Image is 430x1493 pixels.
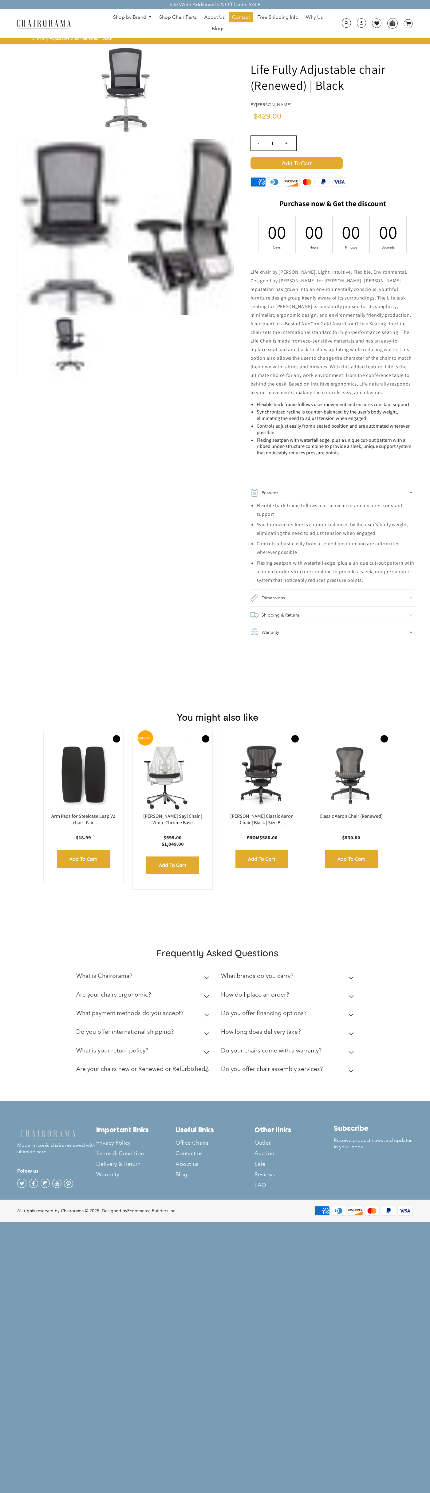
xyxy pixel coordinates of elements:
summary: Are your chairs ergonomic? [76,987,211,1005]
span: Flexible back frame follows user movement and ensures constant support [257,401,409,408]
h2: How do I place an order? [221,991,289,998]
span: Sale [254,1161,265,1168]
img: chairorama [17,1129,79,1140]
a: Privacy Policy [96,1138,175,1148]
a: Classic Aeron Chair (Renewed) - chairorama Classic Aeron Chair (Renewed) - chairorama [318,736,385,813]
img: Life Fully Adjustable chair (Renewed) | Black - chairorama [128,139,234,315]
summary: Do your chairs come with a warranty? [221,1043,356,1061]
span: $1,049.00 [162,841,184,847]
div: All rights reserved by Chairorama © 2025. Designed by [17,1208,176,1214]
div: 00 [273,220,281,244]
span: Office Chairs [176,1139,208,1146]
a: Arm Pads for Steelcase Leap V2 chair- Pair [51,813,115,826]
span: Privacy Policy [96,1139,131,1146]
span: Flexing seatpan with waterfall edge, plus a unique cut-out pattern with a ribbed under-structure ... [257,437,411,456]
input: Add to Cart [146,856,199,874]
a: Reviews [254,1169,333,1180]
h2: Other links [254,1126,333,1134]
a: Free Shipping Info [254,12,302,22]
a: [PERSON_NAME] Sayl Chair | White Chrome Base [143,813,202,826]
span: Warranty [96,1171,119,1178]
input: Add to Cart [57,850,110,868]
span: About Us [204,14,225,21]
div: 00 [384,220,392,244]
a: FAQ [254,1180,333,1190]
a: Contact us [176,1148,254,1158]
summary: Are your chairs new or Renewed or Refurbished? [76,1061,211,1080]
h2: What brands do you carry? [221,972,293,979]
summary: What brands do you carry? [221,968,356,987]
button: Add to Wishlist [291,735,299,743]
a: About Us [201,12,228,22]
button: Add to Cart [251,157,415,169]
span: Synchronized recline is counter-balanced by the user's body weight, eliminating the need to adjus... [257,521,408,536]
h2: Shipping & Returns [262,611,300,619]
h2: Purchase now & Get the discount [251,199,415,211]
a: Arm Pads for Steelcase Leap V2 chair- Pair - chairorama Arm Pads for Steelcase Leap V2 chair- Pai... [50,736,117,813]
img: Life Fully Adjustable chair (Renewed) | Black - chairorama [17,139,122,315]
a: Classic Aeron Chair (Renewed) [320,813,383,819]
summary: Shipping & Returns [251,606,415,624]
span: $429.00 [254,113,282,120]
h2: Dimensions [262,594,285,602]
span: Contact us [176,1150,203,1157]
img: Arm Pads for Steelcase Leap V2 chair- Pair - chairorama [50,736,117,813]
summary: Features [251,484,415,501]
img: Life Fully Adjustable chair (Renewed) | Black - chairorama [99,46,151,133]
h2: Subscribe [334,1124,413,1133]
a: Contact [229,12,253,22]
span: Delivery & Return [96,1161,140,1168]
div: Seconds [384,245,392,250]
h2: Do you offer international shipping? [76,1028,174,1035]
span: Flexing seatpan with waterfall edge, plus a unique cut-out pattern with a ribbed under-structure ... [257,560,414,583]
h2: Important links [96,1126,175,1134]
h2: What payment methods do you accept? [76,1009,183,1017]
h2: What is your return policy? [76,1047,148,1054]
a: Ecommerce Builders Inc. [127,1208,176,1213]
span: Blogs [212,25,224,32]
a: Warranty [96,1169,175,1180]
h4: Folow us [17,1167,96,1175]
span: Add to Cart [251,157,343,169]
text: SOLD-OUT [139,736,152,739]
h2: Are your chairs new or Renewed or Refurbished? [76,1065,208,1072]
a: About us [176,1159,254,1169]
div: 00 [310,220,318,244]
summary: How do I place an order? [221,987,356,1005]
a: Why Us [303,12,326,22]
button: Add to Wishlist [202,735,209,743]
p: From [228,835,295,841]
a: Outlet [254,1138,333,1148]
span: Auction [254,1150,274,1157]
input: - [251,136,266,151]
div: Hours [310,245,318,250]
span: Free Shipping Info [257,14,298,21]
a: Delivery & Return [96,1159,175,1169]
summary: Do you offer financing options? [221,1005,356,1024]
span: About us [176,1161,198,1168]
h2: Frequently Asked Questions [76,947,358,959]
button: Add to Wishlist [113,735,120,743]
a: Shop Chair Parts [156,12,200,22]
span: Outlet [254,1139,270,1146]
h1: You might also like [5,704,430,723]
a: Terms & Condition [96,1148,175,1158]
img: Herman Miller Classic Aeron Chair | Black | Size B (Renewed) - chairorama [228,736,295,813]
summary: What is your return policy? [76,1043,211,1061]
h2: Are your chairs ergonomic? [76,991,151,998]
summary: What is Chairorama? [76,968,211,987]
span: Controls adjust easily from a seated position and are automated wherever possible [257,423,410,436]
img: WhatsApp_Image_2024-07-12_at_16.23.01.webp [388,18,397,28]
summary: Do you offer chair assembly services? [221,1061,356,1080]
summary: What payment methods do you accept? [76,1005,211,1024]
h2: Do your chairs come with a warranty? [221,1047,322,1054]
a: Herman Miller Classic Aeron Chair | Black | Size B (Renewed) - chairorama Herman Miller Classic A... [228,736,295,813]
img: guarantee.png [251,628,258,636]
div: Days [273,245,281,250]
h2: What is Chairorama? [76,972,132,979]
input: Add to Cart [325,850,378,868]
a: Blogs [209,24,227,33]
span: Blog [176,1171,187,1178]
span: $530.00 [342,834,360,841]
span: $599.00 [164,834,182,841]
